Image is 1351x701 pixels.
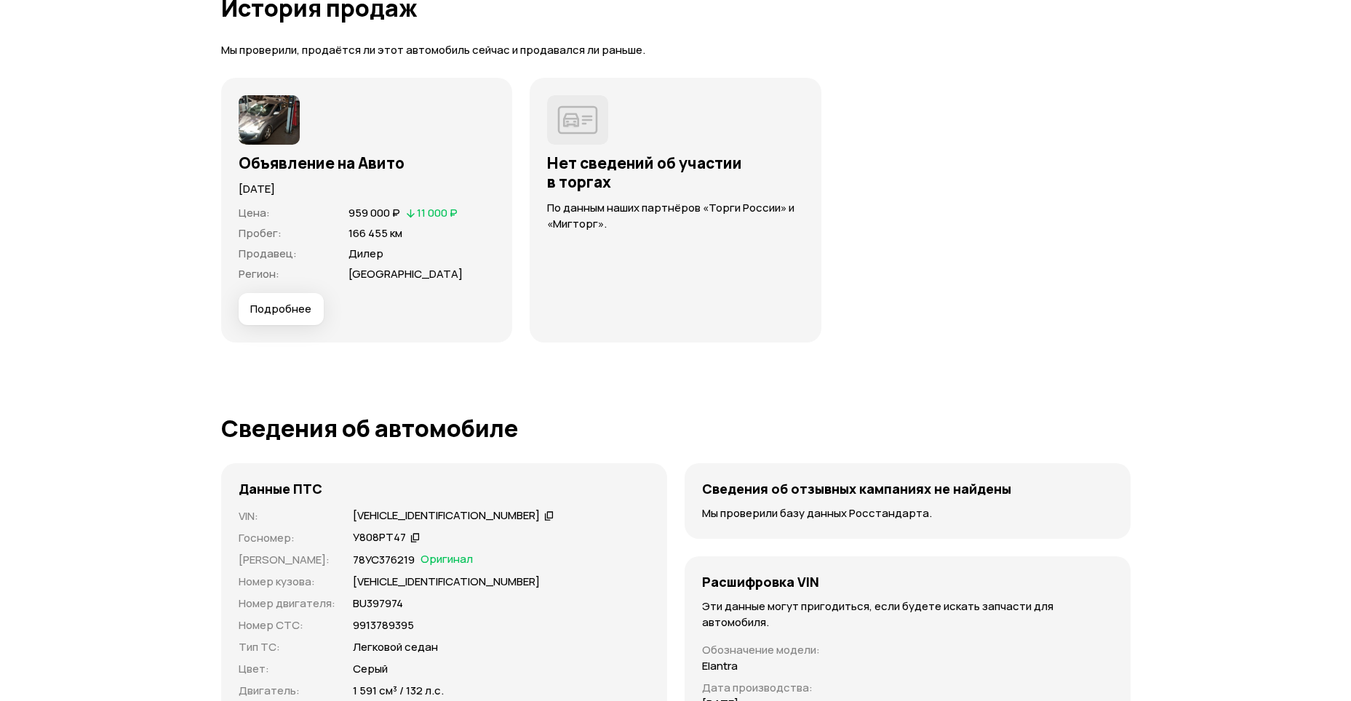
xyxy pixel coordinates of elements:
[239,574,335,590] p: Номер кузова :
[250,302,311,316] span: Подробнее
[353,639,438,655] p: Легковой седан
[547,153,804,191] h3: Нет сведений об участии в торгах
[702,642,820,658] p: Обозначение модели :
[239,225,282,241] span: Пробег :
[239,530,335,546] p: Госномер :
[702,481,1011,497] h4: Сведения об отзывных кампаниях не найдены
[239,552,335,568] p: [PERSON_NAME] :
[239,481,322,497] h4: Данные ПТС
[239,596,335,612] p: Номер двигателя :
[702,505,1113,521] p: Мы проверили базу данных Росстандарта.
[239,181,495,197] p: [DATE]
[348,266,463,281] span: [GEOGRAPHIC_DATA]
[353,683,444,699] p: 1 591 см³ / 132 л.с.
[239,617,335,633] p: Номер СТС :
[353,661,388,677] p: Серый
[353,530,406,545] div: У808РТ47
[221,43,1131,58] p: Мы проверили, продаётся ли этот автомобиль сейчас и продавался ли раньше.
[353,552,415,568] p: 78УС376219
[239,266,279,281] span: Регион :
[353,617,414,633] p: 9913789395
[239,508,335,524] p: VIN :
[239,246,297,261] span: Продавец :
[353,508,540,524] div: [VEHICLE_IDENTIFICATION_NUMBER]
[348,246,383,261] span: Дилер
[348,225,402,241] span: 166 455 км
[417,205,458,220] span: 11 000 ₽
[353,574,540,590] p: [VEHICLE_IDENTIFICATION_NUMBER]
[239,153,495,172] h3: Объявление на Авито
[239,639,335,655] p: Тип ТС :
[239,205,270,220] span: Цена :
[702,658,738,674] p: Elantra
[239,661,335,677] p: Цвет :
[702,598,1113,630] p: Эти данные могут пригодиться, если будете искать запчасти для автомобиля.
[421,552,473,568] span: Оригинал
[221,415,1131,441] h1: Сведения об автомобиле
[239,683,335,699] p: Двигатель :
[348,205,400,220] span: 959 000 ₽
[547,200,804,232] p: По данным наших партнёров «Торги России» и «Мигторг».
[353,596,403,612] p: ВU397974
[239,293,324,325] button: Подробнее
[702,680,820,696] p: Дата производства :
[702,574,819,590] h4: Расшифровка VIN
